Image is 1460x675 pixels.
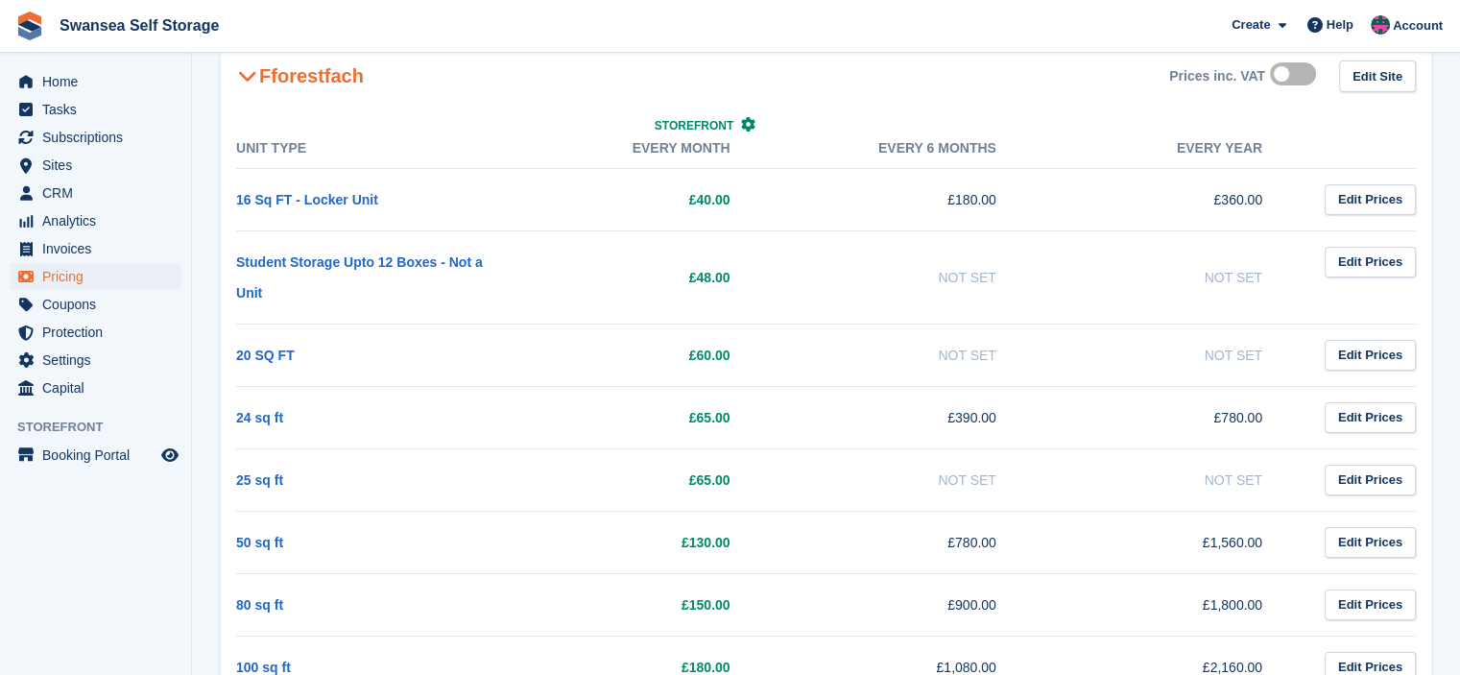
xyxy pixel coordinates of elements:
[769,324,1035,386] td: Not Set
[236,192,378,207] a: 16 Sq FT - Locker Unit
[1325,340,1416,372] a: Edit Prices
[1035,386,1301,448] td: £780.00
[502,386,768,448] td: £65.00
[1035,168,1301,230] td: £360.00
[502,448,768,511] td: £65.00
[10,291,181,318] a: menu
[1327,15,1353,35] span: Help
[10,347,181,374] a: menu
[10,68,181,95] a: menu
[1035,448,1301,511] td: Not Set
[1035,573,1301,636] td: £1,800.00
[42,68,157,95] span: Home
[1035,230,1301,324] td: Not Set
[42,207,157,234] span: Analytics
[10,96,181,123] a: menu
[10,152,181,179] a: menu
[10,319,181,346] a: menu
[1035,511,1301,573] td: £1,560.00
[42,180,157,206] span: CRM
[502,168,768,230] td: £40.00
[236,254,483,301] a: Student Storage Upto 12 Boxes - Not a Unit
[1325,247,1416,278] a: Edit Prices
[1371,15,1390,35] img: Paul Davies
[52,10,227,41] a: Swansea Self Storage
[769,230,1035,324] td: Not Set
[10,263,181,290] a: menu
[42,96,157,123] span: Tasks
[1232,15,1270,35] span: Create
[10,124,181,151] a: menu
[769,386,1035,448] td: £390.00
[42,374,157,401] span: Capital
[236,348,295,363] a: 20 SQ FT
[1325,590,1416,621] a: Edit Prices
[769,129,1035,169] th: Every 6 months
[1325,527,1416,559] a: Edit Prices
[1325,184,1416,216] a: Edit Prices
[1169,68,1265,84] div: Prices inc. VAT
[236,410,283,425] a: 24 sq ft
[1325,402,1416,434] a: Edit Prices
[769,573,1035,636] td: £900.00
[10,442,181,469] a: menu
[502,573,768,636] td: £150.00
[42,291,157,318] span: Coupons
[10,374,181,401] a: menu
[769,448,1035,511] td: Not Set
[158,444,181,467] a: Preview store
[15,12,44,40] img: stora-icon-8386f47178a22dfd0bd8f6a31ec36ba5ce8667c1dd55bd0f319d3a0aa187defe.svg
[1339,60,1416,92] a: Edit Site
[502,324,768,386] td: £60.00
[502,230,768,324] td: £48.00
[236,660,291,675] a: 100 sq ft
[42,347,157,374] span: Settings
[1393,16,1443,36] span: Account
[17,418,191,437] span: Storefront
[655,119,733,133] span: Storefront
[502,511,768,573] td: £130.00
[10,180,181,206] a: menu
[769,168,1035,230] td: £180.00
[42,152,157,179] span: Sites
[769,511,1035,573] td: £780.00
[10,235,181,262] a: menu
[1325,465,1416,496] a: Edit Prices
[42,263,157,290] span: Pricing
[42,124,157,151] span: Subscriptions
[42,442,157,469] span: Booking Portal
[236,64,364,87] h2: Fforestfach
[42,319,157,346] span: Protection
[1035,324,1301,386] td: Not Set
[655,119,755,133] a: Storefront
[10,207,181,234] a: menu
[236,472,283,488] a: 25 sq ft
[502,129,768,169] th: Every month
[1035,129,1301,169] th: Every year
[236,535,283,550] a: 50 sq ft
[236,597,283,613] a: 80 sq ft
[236,129,502,169] th: Unit Type
[42,235,157,262] span: Invoices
